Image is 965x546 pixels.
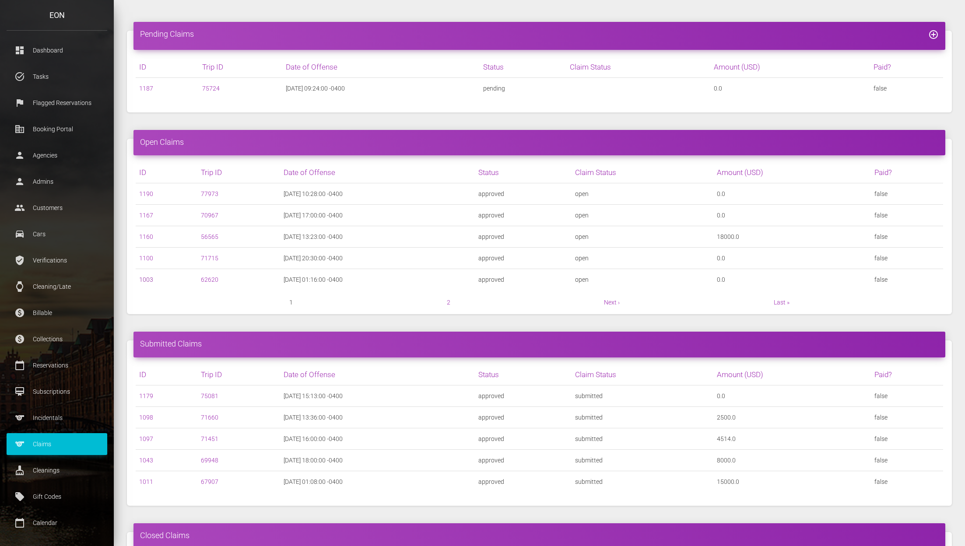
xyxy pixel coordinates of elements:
a: 69948 [201,457,218,464]
a: card_membership Subscriptions [7,381,107,402]
p: Collections [13,332,101,346]
td: [DATE] 18:00:00 -0400 [280,449,475,471]
th: Claim Status [566,56,710,78]
td: approved [475,269,572,290]
a: sports Incidentals [7,407,107,429]
p: Tasks [13,70,101,83]
a: 1100 [139,255,153,262]
td: [DATE] 10:28:00 -0400 [280,183,475,205]
p: Customers [13,201,101,214]
a: cleaning_services Cleanings [7,459,107,481]
a: verified_user Verifications [7,249,107,271]
td: 18000.0 [713,226,871,248]
a: 1043 [139,457,153,464]
p: Cars [13,227,101,241]
th: Date of Offense [280,364,475,385]
a: sports Claims [7,433,107,455]
p: Gift Codes [13,490,101,503]
p: Calendar [13,516,101,529]
th: Date of Offense [280,162,475,183]
p: Verifications [13,254,101,267]
p: Claims [13,437,101,451]
td: open [572,248,713,269]
td: false [871,428,943,449]
td: open [572,269,713,290]
td: false [871,269,943,290]
td: [DATE] 20:30:00 -0400 [280,248,475,269]
td: approved [475,205,572,226]
th: ID [136,162,197,183]
td: [DATE] 17:00:00 -0400 [280,205,475,226]
th: Paid? [871,162,943,183]
h4: Closed Claims [140,530,939,541]
td: approved [475,183,572,205]
p: Cleanings [13,464,101,477]
a: 62620 [201,276,218,283]
th: Trip ID [199,56,282,78]
td: [DATE] 13:23:00 -0400 [280,226,475,248]
h4: Open Claims [140,136,939,147]
td: [DATE] 13:36:00 -0400 [280,406,475,428]
th: ID [136,56,199,78]
p: Booking Portal [13,122,101,136]
a: drive_eta Cars [7,223,107,245]
a: 71451 [201,435,218,442]
td: 0.0 [713,248,871,269]
a: 75081 [201,392,218,399]
th: Status [475,162,572,183]
a: task_alt Tasks [7,66,107,87]
th: Trip ID [197,364,280,385]
a: 77973 [201,190,218,197]
td: submitted [572,406,713,428]
th: Amount (USD) [713,162,871,183]
td: [DATE] 01:16:00 -0400 [280,269,475,290]
td: [DATE] 15:13:00 -0400 [280,385,475,406]
p: Incidentals [13,411,101,424]
nav: pager [136,297,943,308]
th: Status [480,56,566,78]
td: submitted [572,449,713,471]
td: approved [475,248,572,269]
p: Billable [13,306,101,319]
p: Reservations [13,359,101,372]
a: dashboard Dashboard [7,39,107,61]
th: Claim Status [572,162,713,183]
td: submitted [572,471,713,492]
td: approved [475,385,572,406]
td: [DATE] 01:08:00 -0400 [280,471,475,492]
a: Next › [604,299,620,306]
a: watch Cleaning/Late [7,276,107,297]
td: 0.0 [713,269,871,290]
a: 1097 [139,435,153,442]
a: calendar_today Reservations [7,354,107,376]
td: false [871,248,943,269]
i: add_circle_outline [928,29,939,40]
td: 2500.0 [713,406,871,428]
a: add_circle_outline [928,29,939,38]
a: corporate_fare Booking Portal [7,118,107,140]
p: Agencies [13,149,101,162]
td: false [871,205,943,226]
p: Dashboard [13,44,101,57]
td: approved [475,449,572,471]
th: ID [136,364,197,385]
a: paid Collections [7,328,107,350]
td: open [572,183,713,205]
a: paid Billable [7,302,107,324]
td: open [572,205,713,226]
td: false [871,385,943,406]
td: submitted [572,385,713,406]
th: Claim Status [572,364,713,385]
p: Subscriptions [13,385,101,398]
td: 0.0 [713,205,871,226]
td: pending [480,78,566,99]
a: people Customers [7,197,107,219]
a: 75724 [202,85,220,92]
td: false [871,406,943,428]
td: 0.0 [713,183,871,205]
td: approved [475,428,572,449]
td: false [871,471,943,492]
td: open [572,226,713,248]
td: approved [475,471,572,492]
p: Cleaning/Late [13,280,101,293]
